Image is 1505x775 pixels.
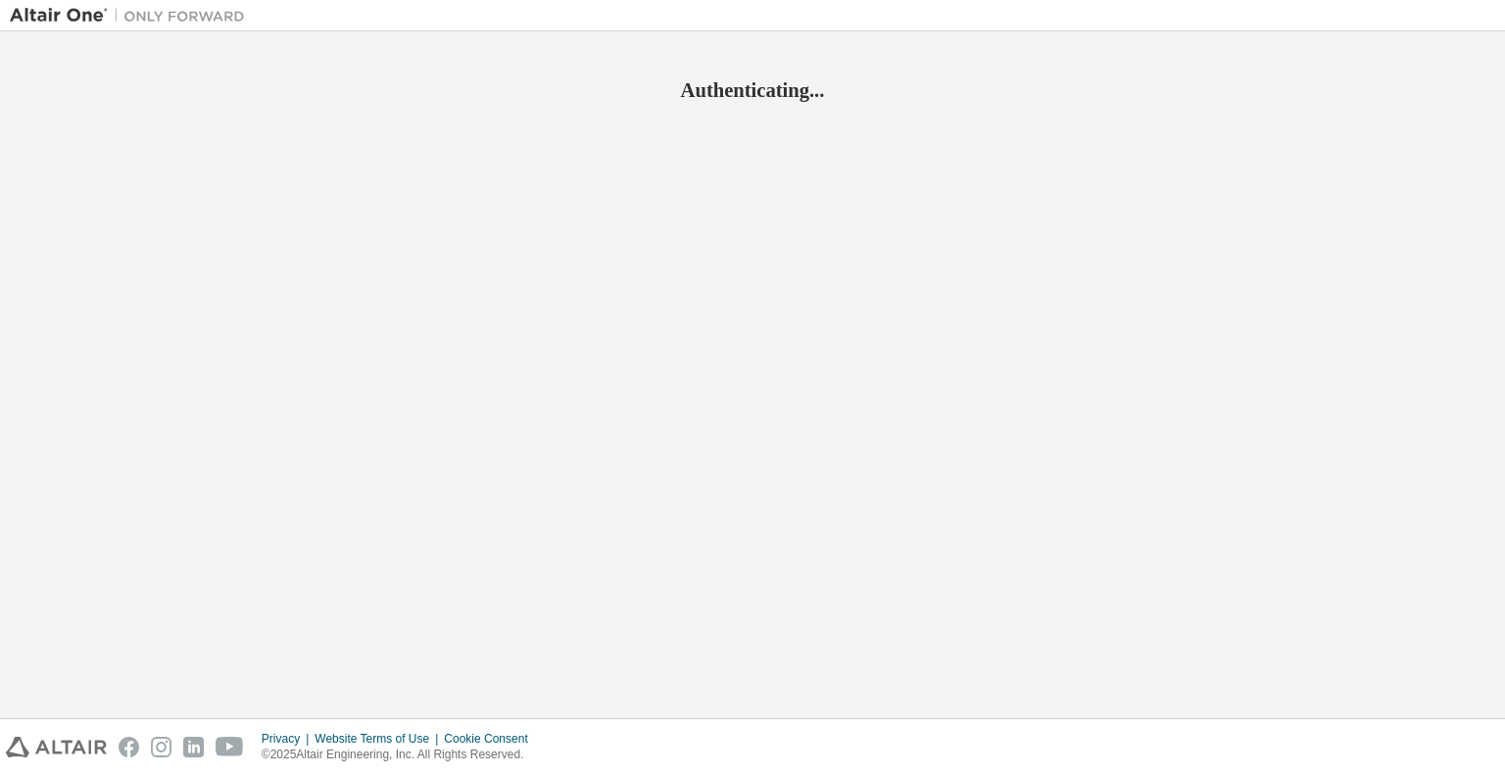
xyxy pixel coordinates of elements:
[216,737,244,757] img: youtube.svg
[315,731,444,747] div: Website Terms of Use
[183,737,204,757] img: linkedin.svg
[119,737,139,757] img: facebook.svg
[262,731,315,747] div: Privacy
[6,737,107,757] img: altair_logo.svg
[262,747,540,763] p: © 2025 Altair Engineering, Inc. All Rights Reserved.
[444,731,539,747] div: Cookie Consent
[10,77,1495,103] h2: Authenticating...
[10,6,255,25] img: Altair One
[151,737,171,757] img: instagram.svg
